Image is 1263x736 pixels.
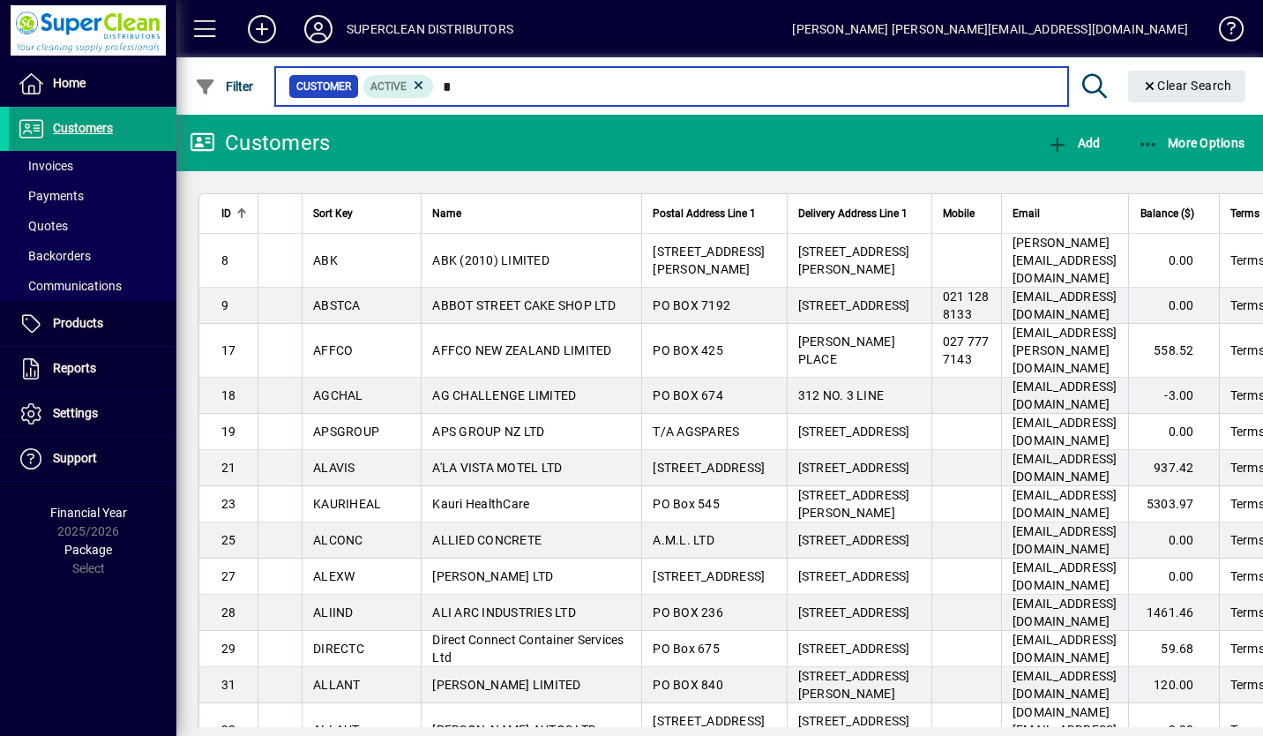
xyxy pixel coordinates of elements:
span: ALLIED CONCRETE [432,533,542,547]
div: [PERSON_NAME] [PERSON_NAME][EMAIL_ADDRESS][DOMAIN_NAME] [792,15,1188,43]
span: [STREET_ADDRESS] [798,461,910,475]
button: Add [1043,127,1104,159]
span: [EMAIL_ADDRESS][DOMAIN_NAME] [1013,379,1117,411]
a: Payments [9,181,176,211]
span: Support [53,451,97,465]
td: 0.00 [1128,288,1219,324]
span: [PERSON_NAME] LIMITED [432,678,580,692]
span: Clear Search [1142,79,1232,93]
a: Knowledge Base [1206,4,1241,61]
span: Mobile [943,204,975,223]
a: Quotes [9,211,176,241]
span: Terms [1230,204,1259,223]
span: Payments [18,189,84,203]
span: ABK (2010) LIMITED [432,253,549,267]
div: Mobile [943,204,990,223]
span: T/A AGSPARES [653,424,739,439]
span: Direct Connect Container Services Ltd [432,633,624,665]
span: ALI ARC INDUSTRIES LTD [432,605,576,620]
button: Add [234,13,290,45]
span: Sort Key [313,204,353,223]
span: [PERSON_NAME] PLACE [798,334,895,366]
span: Postal Address Line 1 [653,204,756,223]
div: ID [221,204,247,223]
a: Products [9,302,176,346]
span: ID [221,204,231,223]
span: AGCHAL [313,388,363,402]
td: 120.00 [1128,667,1219,703]
td: 0.00 [1128,414,1219,450]
span: PO Box 545 [653,497,720,511]
span: 29 [221,642,236,656]
span: [STREET_ADDRESS] [798,533,910,547]
a: Invoices [9,151,176,181]
span: [STREET_ADDRESS] [798,424,910,439]
button: Profile [290,13,347,45]
span: Invoices [18,159,73,173]
span: [STREET_ADDRESS] [798,298,910,312]
span: ABSTCA [313,298,361,312]
span: AFFCO [313,343,353,357]
span: Add [1047,136,1100,150]
div: Name [432,204,631,223]
span: Reports [53,361,96,375]
span: 8 [221,253,228,267]
span: Settings [53,406,98,420]
td: 0.00 [1128,522,1219,559]
span: Email [1013,204,1040,223]
span: Communications [18,279,122,293]
span: 23 [221,497,236,511]
span: [STREET_ADDRESS] [798,605,910,620]
button: More Options [1133,127,1250,159]
span: [EMAIL_ADDRESS][DOMAIN_NAME] [1013,416,1117,447]
a: Settings [9,392,176,436]
span: [STREET_ADDRESS] [798,569,910,583]
span: DIRECTC [313,642,364,656]
span: [PERSON_NAME] LTD [432,569,553,583]
span: A'LA VISTA MOTEL LTD [432,461,562,475]
span: Package [64,543,112,557]
div: Customers [190,129,330,157]
span: Balance ($) [1140,204,1194,223]
span: [EMAIL_ADDRESS][DOMAIN_NAME] [1013,452,1117,484]
span: [EMAIL_ADDRESS][DOMAIN_NAME] [1013,633,1117,665]
span: Home [53,76,86,90]
span: Kauri HealthCare [432,497,529,511]
span: More Options [1138,136,1245,150]
span: PO BOX 840 [653,678,723,692]
span: [STREET_ADDRESS] [653,461,765,475]
button: Filter [191,71,258,102]
td: 937.42 [1128,450,1219,486]
span: 31 [221,678,236,692]
td: 1461.46 [1128,595,1219,631]
span: Filter [195,79,254,94]
span: PO Box 675 [653,642,720,656]
mat-chip: Activation Status: Active [363,75,434,98]
span: Customers [53,121,113,135]
a: Home [9,62,176,106]
span: [EMAIL_ADDRESS][PERSON_NAME][DOMAIN_NAME] [1013,326,1117,375]
span: [STREET_ADDRESS][PERSON_NAME] [798,669,910,701]
div: Email [1013,204,1117,223]
span: ALAVIS [313,461,355,475]
td: -3.00 [1128,378,1219,414]
span: ALIIND [313,605,354,620]
span: 25 [221,533,236,547]
span: PO BOX 425 [653,343,723,357]
span: Customer [296,78,351,95]
span: [STREET_ADDRESS][PERSON_NAME] [798,244,910,276]
span: Name [432,204,461,223]
span: [EMAIL_ADDRESS][DOMAIN_NAME] [1013,488,1117,520]
span: Quotes [18,219,68,233]
a: Reports [9,347,176,391]
span: [EMAIL_ADDRESS][DOMAIN_NAME] [1013,597,1117,628]
span: PO BOX 7192 [653,298,730,312]
span: 19 [221,424,236,439]
span: Products [53,316,103,330]
span: [EMAIL_ADDRESS][DOMAIN_NAME] [1013,560,1117,592]
button: Clear [1128,71,1246,102]
span: [EMAIL_ADDRESS][DOMAIN_NAME] [1013,669,1117,701]
span: APSGROUP [313,424,379,439]
span: [EMAIL_ADDRESS][DOMAIN_NAME] [1013,524,1117,556]
span: AG CHALLENGE LIMITED [432,388,576,402]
